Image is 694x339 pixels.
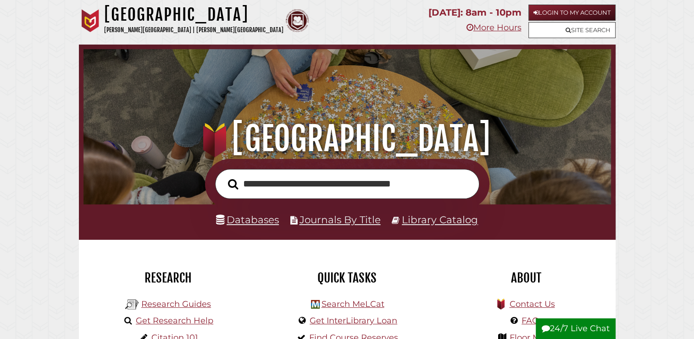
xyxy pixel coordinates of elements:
[300,214,381,226] a: Journals By Title
[125,298,139,311] img: Hekman Library Logo
[228,178,238,189] i: Search
[86,270,251,286] h2: Research
[444,270,609,286] h2: About
[321,299,384,309] a: Search MeLCat
[136,316,213,326] a: Get Research Help
[94,119,600,159] h1: [GEOGRAPHIC_DATA]
[522,316,543,326] a: FAQs
[216,214,279,226] a: Databases
[104,5,283,25] h1: [GEOGRAPHIC_DATA]
[79,9,102,32] img: Calvin University
[286,9,309,32] img: Calvin Theological Seminary
[466,23,521,33] a: More Hours
[310,316,397,326] a: Get InterLibrary Loan
[428,5,521,21] p: [DATE]: 8am - 10pm
[509,299,555,309] a: Contact Us
[265,270,430,286] h2: Quick Tasks
[402,214,478,226] a: Library Catalog
[311,300,320,309] img: Hekman Library Logo
[104,25,283,35] p: [PERSON_NAME][GEOGRAPHIC_DATA] | [PERSON_NAME][GEOGRAPHIC_DATA]
[223,176,243,192] button: Search
[528,22,616,38] a: Site Search
[141,299,211,309] a: Research Guides
[528,5,616,21] a: Login to My Account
